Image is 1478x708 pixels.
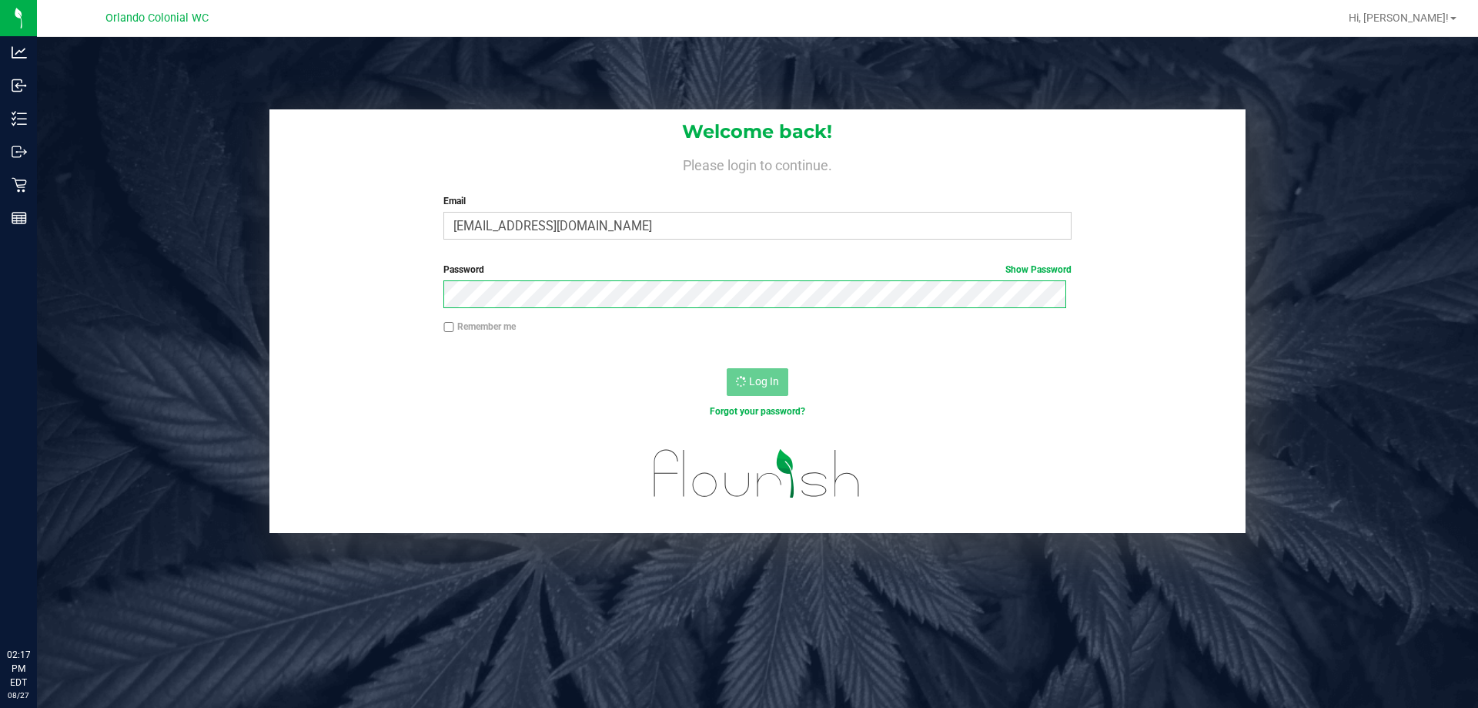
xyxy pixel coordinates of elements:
[443,320,516,334] label: Remember me
[7,648,30,690] p: 02:17 PM EDT
[12,210,27,226] inline-svg: Reports
[12,45,27,60] inline-svg: Analytics
[749,375,779,388] span: Log In
[443,264,484,275] span: Password
[1349,12,1449,24] span: Hi, [PERSON_NAME]!
[443,194,1071,208] label: Email
[269,122,1246,142] h1: Welcome back!
[727,368,788,396] button: Log In
[12,78,27,93] inline-svg: Inbound
[635,435,879,513] img: flourish_logo.svg
[7,690,30,701] p: 08/27
[12,111,27,126] inline-svg: Inventory
[1005,264,1072,275] a: Show Password
[105,12,209,25] span: Orlando Colonial WC
[12,177,27,193] inline-svg: Retail
[443,322,454,333] input: Remember me
[710,406,805,417] a: Forgot your password?
[269,154,1246,173] h4: Please login to continue.
[12,144,27,159] inline-svg: Outbound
